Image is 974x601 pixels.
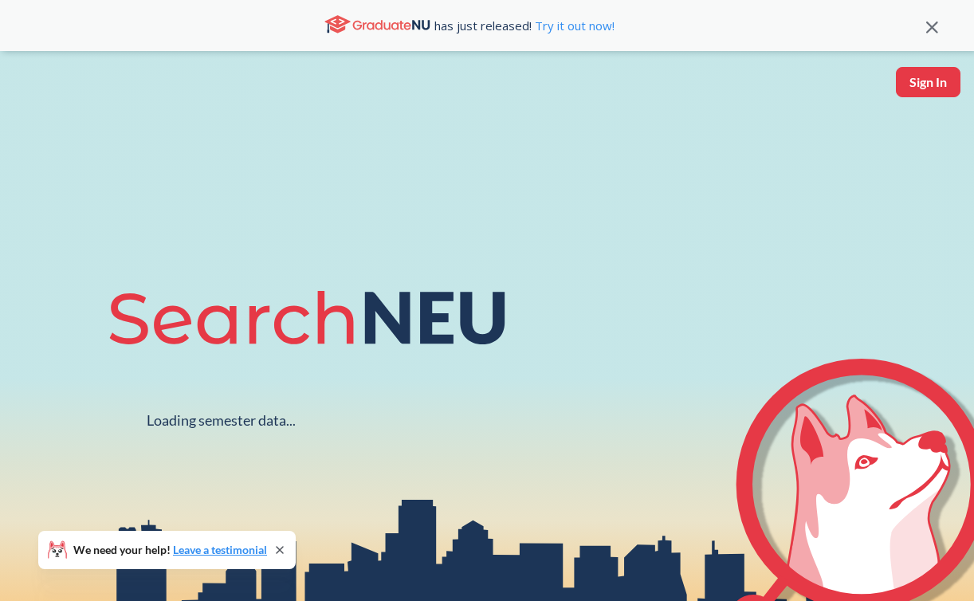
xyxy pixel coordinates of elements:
a: Try it out now! [532,18,615,33]
button: Sign In [896,67,960,97]
div: Loading semester data... [147,411,296,430]
span: has just released! [434,17,615,34]
a: sandbox logo [16,67,53,120]
a: Leave a testimonial [173,543,267,556]
span: We need your help! [73,544,267,556]
img: sandbox logo [16,67,53,116]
